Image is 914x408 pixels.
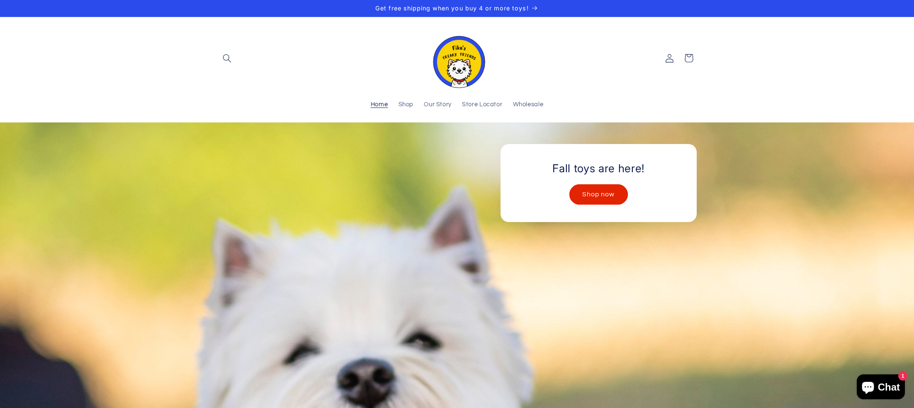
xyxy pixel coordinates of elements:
a: Shop now [569,184,628,205]
span: Store Locator [462,101,502,109]
h2: Fall toys are here! [552,161,644,176]
a: Our Story [419,96,457,114]
a: Wholesale [508,96,549,114]
span: Home [371,101,388,109]
a: Store Locator [457,96,508,114]
a: Fika's Freaky Friends [425,25,489,91]
span: Shop [399,101,414,109]
a: Shop [393,96,419,114]
span: Wholesale [513,101,544,109]
a: Home [365,96,393,114]
inbox-online-store-chat: Shopify online store chat [854,374,907,401]
span: Our Story [424,101,452,109]
span: Get free shipping when you buy 4 or more toys! [375,5,528,12]
summary: Search [218,49,237,68]
img: Fika's Freaky Friends [428,29,486,88]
